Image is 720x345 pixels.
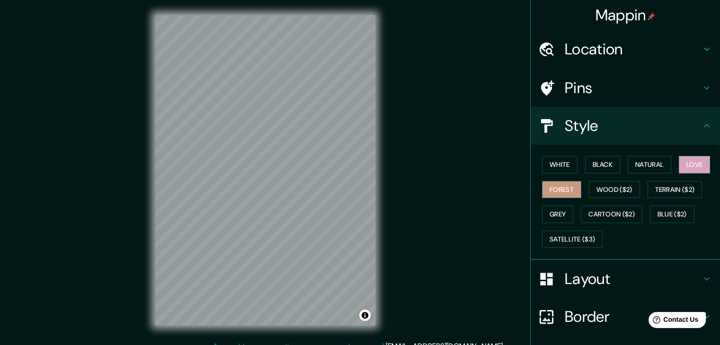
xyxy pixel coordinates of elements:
[628,156,671,173] button: Natural
[531,69,720,107] div: Pins
[565,40,701,59] h4: Location
[542,231,603,248] button: Satellite ($3)
[542,156,578,173] button: White
[531,298,720,336] div: Border
[565,307,701,326] h4: Border
[531,30,720,68] div: Location
[648,181,702,198] button: Terrain ($2)
[650,206,694,223] button: Blue ($2)
[531,107,720,145] div: Style
[636,308,710,335] iframe: Help widget launcher
[155,15,375,326] canvas: Map
[542,206,573,223] button: Grey
[679,156,710,173] button: Love
[565,269,701,288] h4: Layout
[585,156,621,173] button: Black
[596,6,656,25] h4: Mappin
[581,206,642,223] button: Cartoon ($2)
[531,260,720,298] div: Layout
[565,116,701,135] h4: Style
[589,181,640,198] button: Wood ($2)
[565,78,701,97] h4: Pins
[542,181,581,198] button: Forest
[359,310,371,321] button: Toggle attribution
[648,13,655,20] img: pin-icon.png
